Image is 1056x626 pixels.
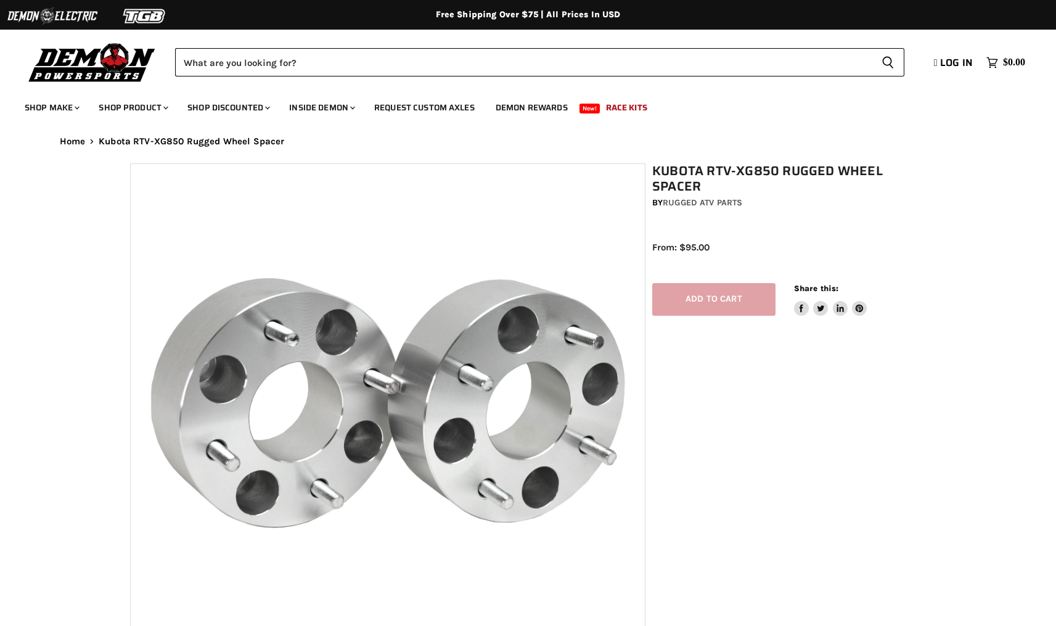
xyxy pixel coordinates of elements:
[652,196,933,210] div: by
[794,283,867,316] aside: Share this:
[99,4,191,28] img: TGB Logo 2
[175,48,904,76] form: Product
[597,95,657,120] a: Race Kits
[928,57,980,68] a: Log in
[579,104,600,113] span: New!
[940,55,973,70] span: Log in
[794,284,838,293] span: Share this:
[89,95,176,120] a: Shop Product
[652,242,710,253] span: From: $95.00
[486,95,577,120] a: Demon Rewards
[280,95,362,120] a: Inside Demon
[99,136,284,147] span: Kubota RTV-XG850 Rugged Wheel Spacer
[175,48,872,76] input: Search
[652,163,933,194] h1: Kubota RTV-XG850 Rugged Wheel Spacer
[6,4,99,28] img: Demon Electric Logo 2
[872,48,904,76] button: Search
[15,95,87,120] a: Shop Make
[178,95,277,120] a: Shop Discounted
[663,197,742,208] a: Rugged ATV Parts
[980,54,1031,72] a: $0.00
[365,95,484,120] a: Request Custom Axles
[25,40,160,84] img: Demon Powersports
[35,9,1021,20] div: Free Shipping Over $75 | All Prices In USD
[1003,57,1025,68] span: $0.00
[15,90,1022,120] ul: Main menu
[60,136,86,147] a: Home
[35,136,1021,147] nav: Breadcrumbs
